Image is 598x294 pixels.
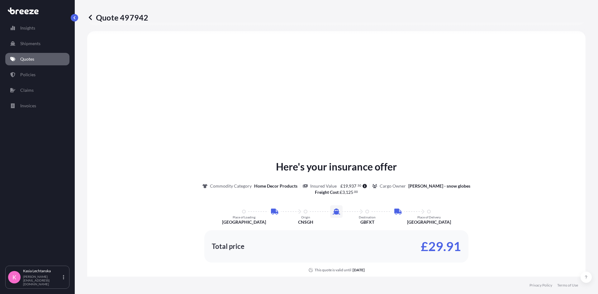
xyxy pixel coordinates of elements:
span: K [12,274,16,280]
span: 125 [346,190,353,194]
p: [PERSON_NAME][EMAIL_ADDRESS][DOMAIN_NAME] [23,275,62,286]
a: Quotes [5,53,69,65]
p: Quotes [20,56,34,62]
p: Cargo Owner [380,183,406,189]
span: 3 [342,190,345,194]
span: 937 [349,184,356,188]
p: [DATE] [353,268,365,273]
p: £29.91 [421,241,461,251]
p: GBFXT [360,219,374,225]
span: 19 [343,184,348,188]
p: Kasia Lechtanska [23,268,62,273]
p: Commodity Category [210,183,252,189]
a: Claims [5,84,69,96]
p: Policies [20,72,36,78]
span: £ [340,184,343,188]
p: Home Decor Products [254,183,297,189]
p: : [315,189,358,195]
span: , [345,190,346,194]
p: Destination [359,215,376,219]
p: Invoices [20,103,36,109]
span: £ [340,190,342,194]
p: [PERSON_NAME] - snow globes [408,183,470,189]
a: Shipments [5,37,69,50]
p: Claims [20,87,34,93]
b: Freight Cost [315,189,339,195]
span: 50 [358,184,361,187]
p: [GEOGRAPHIC_DATA] [222,219,266,225]
p: Quote 497942 [87,12,148,22]
p: [GEOGRAPHIC_DATA] [407,219,451,225]
p: Shipments [20,40,40,47]
p: Place of Delivery [417,215,441,219]
a: Policies [5,68,69,81]
span: . [354,191,354,193]
span: , [348,184,349,188]
a: Invoices [5,100,69,112]
p: This quote is valid until [315,268,351,273]
p: Insights [20,25,35,31]
a: Terms of Use [557,283,578,288]
p: Total price [212,243,244,250]
p: Place of Loading [233,215,255,219]
span: . [357,184,357,187]
p: Here's your insurance offer [276,159,397,174]
p: Origin [301,215,310,219]
a: Insights [5,22,69,34]
p: CNSGH [298,219,313,225]
span: 00 [354,191,358,193]
a: Privacy Policy [529,283,552,288]
p: Insured Value [310,183,337,189]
